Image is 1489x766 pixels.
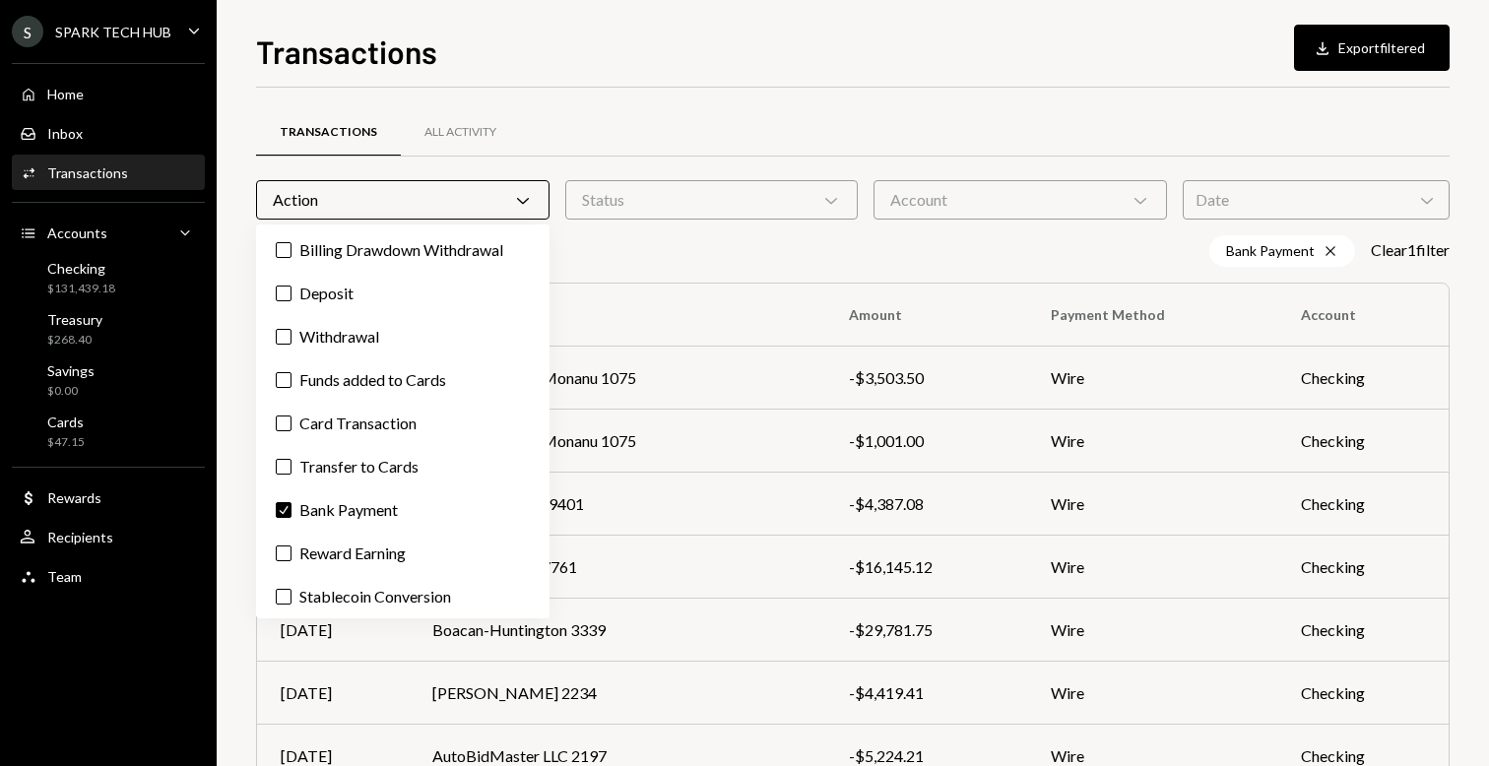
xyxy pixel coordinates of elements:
div: Bank Payment [1209,235,1355,267]
div: Transactions [47,164,128,181]
button: Withdrawal [276,329,291,345]
a: Transactions [256,107,401,158]
button: Billing Drawdown Withdrawal [276,242,291,258]
label: Stablecoin Conversion [264,579,542,614]
div: SPARK TECH HUB [55,24,171,40]
th: Account [1277,284,1449,347]
div: Inbox [47,125,83,142]
label: Reward Earning [264,536,542,571]
a: Savings$0.00 [12,356,205,404]
div: -$1,001.00 [849,429,1003,453]
div: -$29,781.75 [849,618,1003,642]
label: Funds added to Cards [264,362,542,398]
td: Boacan(AMEX) 7761 [409,536,825,599]
label: Billing Drawdown Withdrawal [264,232,542,268]
td: Checking [1277,473,1449,536]
button: Reward Earning [276,545,291,561]
a: Rewards [12,479,205,515]
div: $131,439.18 [47,281,115,297]
a: Inbox [12,115,205,151]
td: [PERSON_NAME] 2234 [409,662,825,725]
button: Stablecoin Conversion [276,589,291,605]
th: Payment Method [1027,284,1276,347]
td: Wire [1027,599,1276,662]
a: Checking$131,439.18 [12,254,205,301]
button: Card Transaction [276,415,291,431]
div: Rewards [47,489,101,506]
label: Card Transaction [264,406,542,441]
div: [DATE] [281,618,385,642]
a: Accounts [12,215,205,250]
td: Wire [1027,347,1276,410]
label: Transfer to Cards [264,449,542,484]
div: $0.00 [47,383,95,400]
label: Withdrawal [264,319,542,354]
td: Wire [1027,536,1276,599]
td: Checking [1277,662,1449,725]
a: Recipients [12,519,205,554]
div: Recipients [47,529,113,545]
div: Date [1183,180,1450,220]
div: Cards [47,414,85,430]
a: Team [12,558,205,594]
div: S [12,16,43,47]
a: Home [12,76,205,111]
div: Savings [47,362,95,379]
div: [DATE] [281,681,385,705]
td: Adefola Odutola 9401 [409,473,825,536]
th: To/From [409,284,825,347]
label: Bank Payment [264,492,542,528]
div: All Activity [424,124,496,141]
td: Checking [1277,536,1449,599]
button: Exportfiltered [1294,25,1450,71]
div: Accounts [47,224,107,241]
button: Clear1filter [1371,240,1450,261]
td: Checking [1277,347,1449,410]
a: Treasury$268.40 [12,305,205,352]
div: Action [256,180,550,220]
td: Somto Precious Monanu 1075 [409,410,825,473]
div: $268.40 [47,332,102,349]
div: -$4,419.41 [849,681,1003,705]
div: Status [565,180,859,220]
div: Treasury [47,311,102,328]
td: Checking [1277,410,1449,473]
div: Team [47,568,82,585]
div: $47.15 [47,434,85,451]
div: Checking [47,260,115,277]
div: Home [47,86,84,102]
th: Amount [825,284,1027,347]
td: Boacan-Huntington 3339 [409,599,825,662]
td: Wire [1027,662,1276,725]
td: Wire [1027,410,1276,473]
button: Deposit [276,286,291,301]
a: All Activity [401,107,520,158]
label: Deposit [264,276,542,311]
td: Somto Precious Monanu 1075 [409,347,825,410]
a: Transactions [12,155,205,190]
div: Account [874,180,1167,220]
td: Checking [1277,599,1449,662]
button: Funds added to Cards [276,372,291,388]
div: -$3,503.50 [849,366,1003,390]
div: -$4,387.08 [849,492,1003,516]
div: -$16,145.12 [849,555,1003,579]
h1: Transactions [256,32,437,71]
a: Cards$47.15 [12,408,205,455]
button: Bank Payment [276,502,291,518]
button: Transfer to Cards [276,459,291,475]
div: Transactions [280,124,377,141]
td: Wire [1027,473,1276,536]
